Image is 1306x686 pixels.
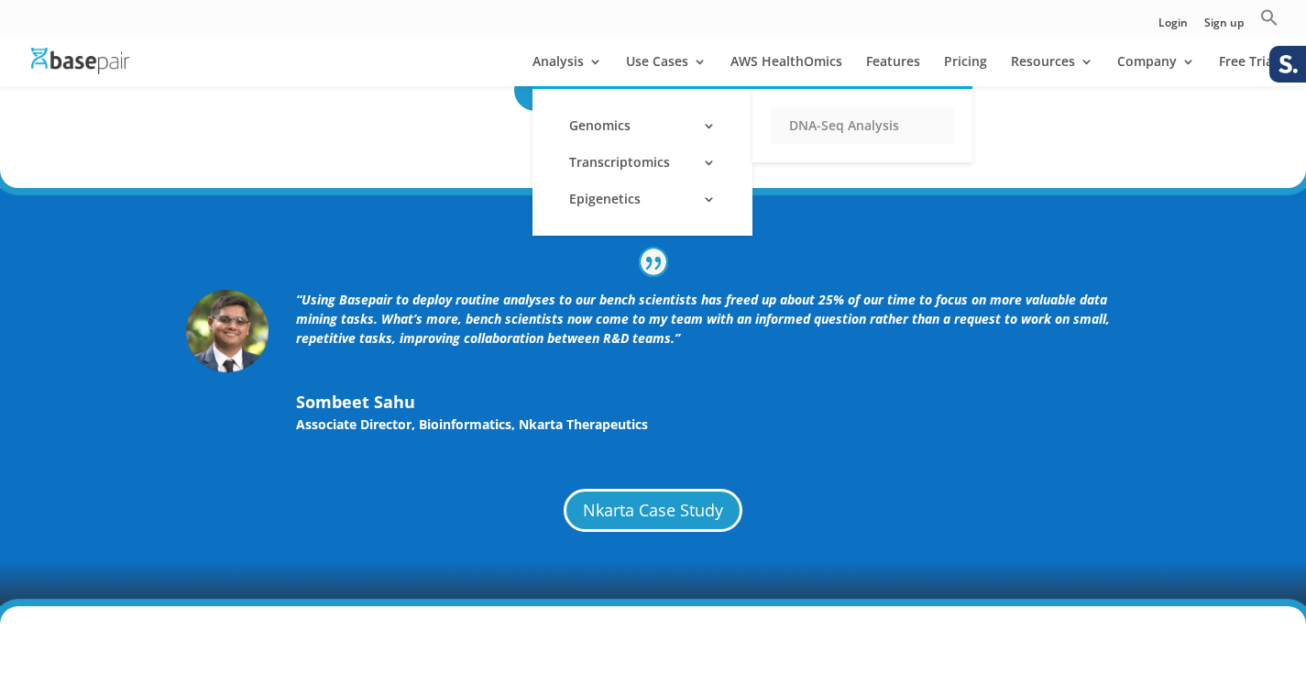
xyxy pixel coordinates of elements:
a: Resources [1011,55,1093,86]
span: Sombeet Sahu [296,390,1121,415]
span: , [511,415,515,433]
a: AWS HealthOmics [730,55,842,86]
a: Epigenetics [551,181,734,217]
i: “Using Basepair to deploy routine analyses to our bench scientists has freed up about 25% of our ... [296,291,1110,347]
a: Company [1117,55,1195,86]
a: Free Trial [1219,55,1277,86]
a: Analyze Six Samples for Free [511,66,795,114]
a: Search Icon Link [1260,8,1279,37]
a: Nkarta Case Study [564,489,742,532]
iframe: Drift Widget Chat Controller [1214,594,1284,664]
img: Basepair [31,48,129,74]
a: Use Cases [626,55,707,86]
a: Features [866,55,920,86]
span: Associate Director, Bioinformatics [296,415,511,433]
a: Pricing [944,55,987,86]
a: DNA-Seq Analysis [771,107,954,144]
a: Transcriptomics [551,144,734,181]
svg: Search [1260,8,1279,27]
a: Login [1158,17,1188,37]
span: Nkarta Therapeutics [519,415,648,433]
a: Analysis [532,55,602,86]
a: Sign up [1204,17,1244,37]
a: Genomics [551,107,734,144]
